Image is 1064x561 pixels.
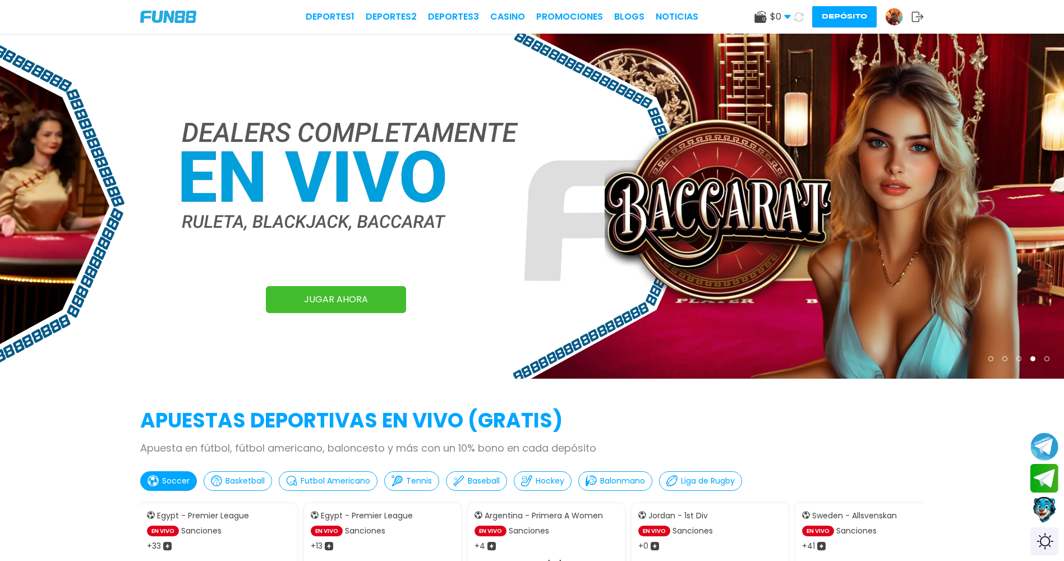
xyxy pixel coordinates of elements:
button: Contact customer service [1030,495,1058,525]
p: EN VIVO [802,526,834,536]
p: Baseball [468,475,500,487]
p: Apuesta en fútbol, fútbol americano, baloncesto y más con un 10% bono en cada depósito [140,440,924,456]
a: Deportes2 [366,10,417,24]
p: Balonmano [600,475,645,487]
p: EN VIVO [475,526,506,536]
a: Avatar [885,8,911,26]
p: Argentina - Primera A Women [485,510,603,522]
a: CASINO [490,10,525,24]
button: Basketball [204,471,272,491]
button: Baseball [446,471,507,491]
p: + 41 [802,540,815,552]
p: + 13 [311,540,323,552]
p: EN VIVO [147,526,179,536]
a: NOTICIAS [656,10,698,24]
a: Promociones [536,10,603,24]
p: Sweden - Allsvenskan [812,510,897,522]
p: Sanciones [509,525,549,537]
button: Hockey [514,471,572,491]
h2: APUESTAS DEPORTIVAS EN VIVO (gratis) [140,406,924,436]
p: + 0 [638,540,648,552]
p: Sanciones [181,525,222,537]
p: Sanciones [345,525,385,537]
p: Soccer [162,475,190,487]
p: Sanciones [836,525,877,537]
p: EN VIVO [311,526,343,536]
a: Deportes3 [428,10,479,24]
p: Basketball [225,475,265,487]
p: Jordan - 1st Div [648,510,708,522]
p: EN VIVO [638,526,670,536]
img: Avatar [886,8,902,25]
button: Futbol Americano [279,471,377,491]
button: Liga de Rugby [659,471,742,491]
p: Egypt - Premier League [157,510,249,522]
div: Switch theme [1030,527,1058,555]
p: Egypt - Premier League [321,510,413,522]
p: Tennis [406,475,432,487]
p: Futbol Americano [301,475,370,487]
a: JUGAR AHORA [266,286,406,313]
a: BLOGS [614,10,644,24]
p: + 4 [475,540,485,552]
button: Depósito [812,6,877,27]
p: + 33 [147,540,161,552]
p: Hockey [536,475,564,487]
button: Soccer [140,471,197,491]
button: Tennis [384,471,439,491]
span: $ 0 [770,10,791,24]
img: Company Logo [140,11,196,23]
p: Liga de Rugby [681,475,735,487]
button: Balonmano [578,471,652,491]
button: Join telegram channel [1030,432,1058,461]
a: Deportes1 [306,10,354,24]
p: Sanciones [673,525,713,537]
button: Join telegram [1030,464,1058,493]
